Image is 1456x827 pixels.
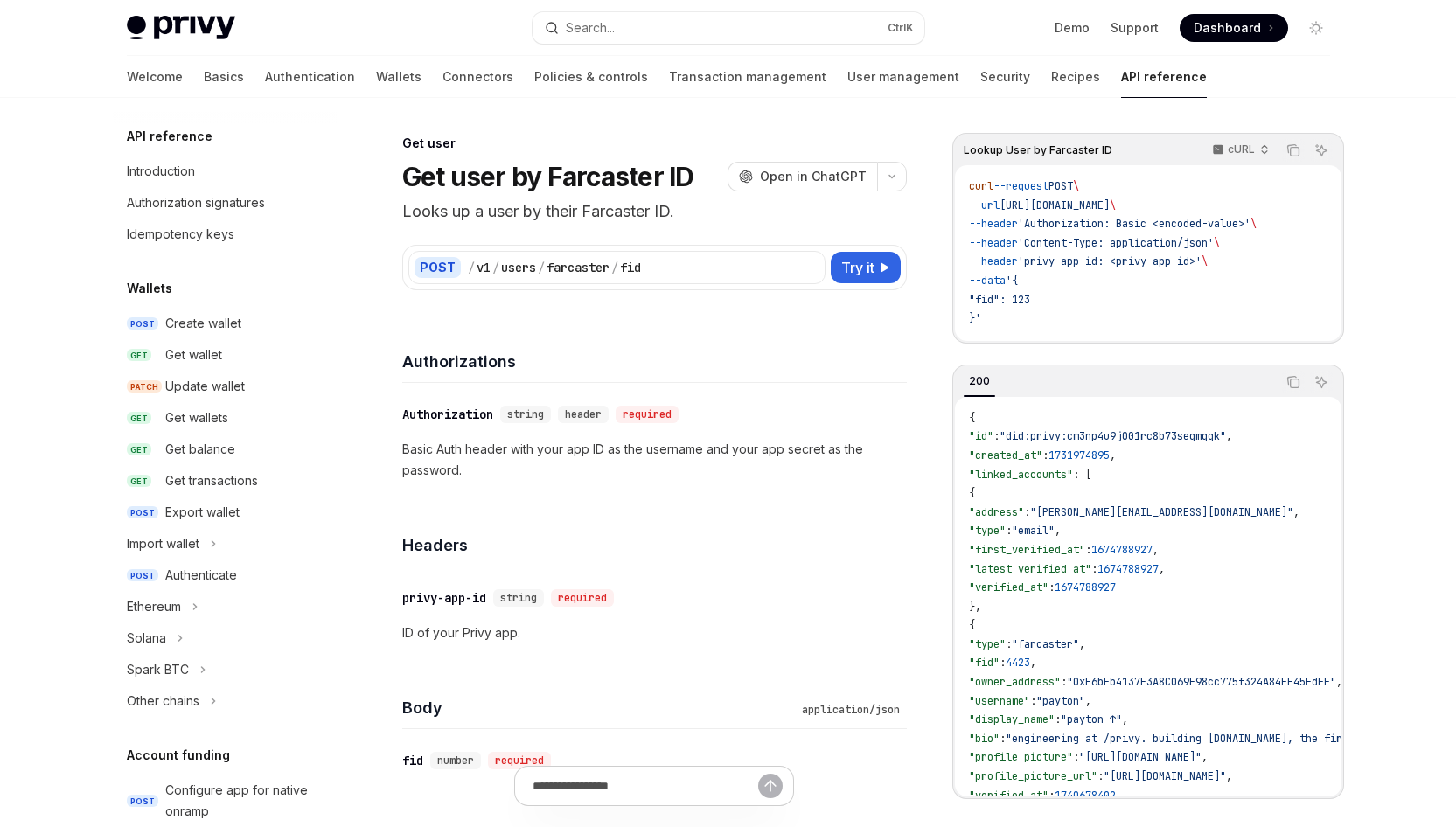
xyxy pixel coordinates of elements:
a: Dashboard [1180,14,1288,42]
div: required [488,752,551,769]
span: --request [993,179,1048,193]
span: : [1085,543,1091,557]
div: required [616,406,679,423]
span: "type" [969,637,1006,651]
div: Import wallet [127,533,199,554]
span: --header [969,217,1018,231]
button: Toggle Other chains section [113,685,337,717]
span: Dashboard [1194,19,1261,37]
span: { [969,618,975,632]
span: : [1097,769,1104,783]
div: Get user [402,135,907,152]
span: PATCH [127,380,162,393]
a: Introduction [113,156,337,187]
a: GETGet wallets [113,402,337,434]
span: Lookup User by Farcaster ID [964,143,1112,157]
span: "address" [969,505,1024,519]
span: POST [127,317,158,330]
div: application/json [795,701,907,719]
a: Security [980,56,1030,98]
h1: Get user by Farcaster ID [402,161,694,192]
div: required [551,589,614,607]
a: Demo [1055,19,1090,37]
p: cURL [1228,142,1255,156]
a: GETGet wallet [113,339,337,371]
a: API reference [1121,56,1207,98]
span: 1731974895 [1048,448,1110,462]
p: Looks up a user by their Farcaster ID. [402,199,907,224]
div: users [501,259,536,276]
span: "display_name" [969,712,1055,726]
a: POSTConfigure app for native onramp [113,775,337,827]
a: Idempotency keys [113,219,337,250]
div: 200 [964,371,995,392]
span: : [1006,637,1012,651]
span: 1740678402 [1055,789,1116,803]
div: / [538,259,545,276]
span: "id" [969,429,993,443]
a: Support [1111,19,1159,37]
div: Get wallet [165,344,222,365]
span: "[URL][DOMAIN_NAME]" [1104,769,1226,783]
div: Introduction [127,161,195,182]
span: "owner_address" [969,675,1061,689]
div: privy-app-id [402,589,486,607]
span: "type" [969,524,1006,538]
p: Basic Auth header with your app ID as the username and your app secret as the password. [402,439,907,481]
span: "fid": 123 [969,293,1030,307]
span: "email" [1012,524,1055,538]
button: Try it [831,252,901,283]
a: Wallets [376,56,421,98]
span: , [1110,448,1116,462]
button: Toggle dark mode [1302,14,1330,42]
span: { [969,486,975,500]
span: 'Content-Type: application/json' [1018,236,1214,250]
h5: API reference [127,126,212,147]
a: POSTExport wallet [113,497,337,528]
span: "payton" [1036,694,1085,708]
div: Create wallet [165,313,241,334]
span: : [1006,524,1012,538]
button: Ask AI [1310,139,1333,162]
div: Search... [566,17,615,38]
div: fid [402,752,423,769]
span: : [1000,732,1006,746]
span: , [1226,429,1232,443]
span: "profile_picture_url" [969,769,1097,783]
span: --header [969,254,1018,268]
span: }, [969,600,981,614]
button: Toggle Import wallet section [113,528,337,559]
div: Authorization signatures [127,192,265,213]
h4: Authorizations [402,350,907,373]
span: : [1055,712,1061,726]
span: , [1202,750,1208,764]
span: curl [969,179,993,193]
a: Policies & controls [534,56,648,98]
div: Configure app for native onramp [165,780,326,822]
span: , [1055,524,1061,538]
span: \ [1214,236,1220,250]
h4: Body [402,696,795,719]
a: GETGet transactions [113,465,337,497]
a: Welcome [127,56,183,98]
span: : [1061,675,1067,689]
span: 'Authorization: Basic <encoded-value>' [1018,217,1250,231]
div: Other chains [127,691,199,712]
span: "username" [969,694,1030,708]
span: \ [1202,254,1208,268]
input: Ask a question... [533,767,758,805]
span: : [1048,789,1055,803]
span: "first_verified_at" [969,543,1085,557]
span: : [1091,562,1097,576]
span: header [565,407,602,421]
span: "payton ↑" [1061,712,1122,726]
span: , [1336,675,1342,689]
span: , [1153,543,1159,557]
span: string [500,591,537,605]
span: : [1030,694,1036,708]
div: farcaster [547,259,610,276]
h4: Headers [402,533,907,557]
div: Ethereum [127,596,181,617]
p: ID of your Privy app. [402,622,907,643]
span: { [969,411,975,425]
